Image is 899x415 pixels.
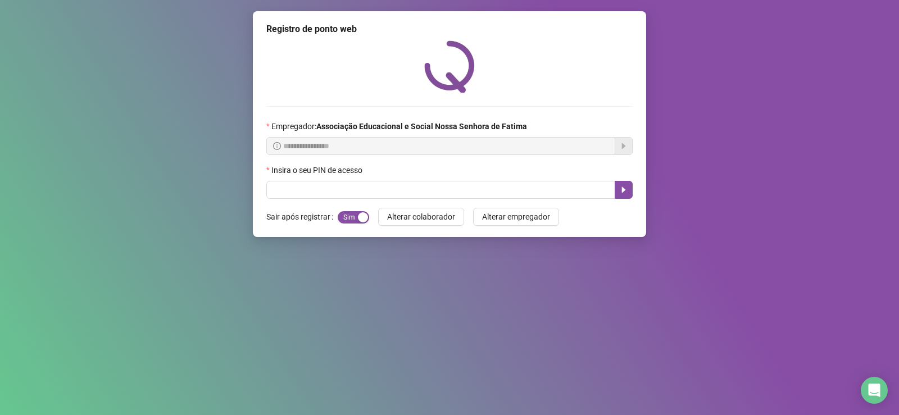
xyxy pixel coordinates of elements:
[473,208,559,226] button: Alterar empregador
[266,208,338,226] label: Sair após registrar
[424,40,475,93] img: QRPoint
[266,164,370,176] label: Insira o seu PIN de acesso
[861,377,888,404] div: Open Intercom Messenger
[266,22,633,36] div: Registro de ponto web
[378,208,464,226] button: Alterar colaborador
[273,142,281,150] span: info-circle
[482,211,550,223] span: Alterar empregador
[619,185,628,194] span: caret-right
[387,211,455,223] span: Alterar colaborador
[316,122,527,131] strong: Associação Educacional e Social Nossa Senhora de Fatima
[271,120,527,133] span: Empregador :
